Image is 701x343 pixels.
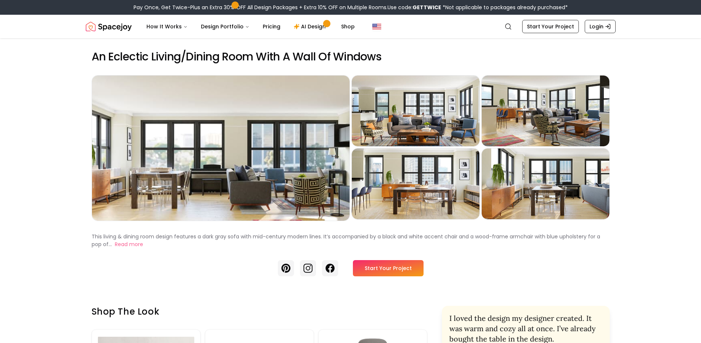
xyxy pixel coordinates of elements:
b: GETTWICE [413,4,441,11]
nav: Main [141,19,361,34]
div: Pay Once, Get Twice-Plus an Extra 30% OFF All Design Packages + Extra 10% OFF on Multiple Rooms. [134,4,568,11]
h3: Shop the look [92,306,427,318]
a: Pricing [257,19,286,34]
img: Spacejoy Logo [86,19,132,34]
button: Read more [115,241,143,248]
h2: An Eclectic Living/Dining Room With A Wall Of Windows [92,50,610,63]
a: Start Your Project [353,260,424,276]
a: Shop [335,19,361,34]
nav: Global [86,15,616,38]
button: How It Works [141,19,194,34]
a: AI Design [288,19,334,34]
button: Design Portfolio [195,19,255,34]
span: *Not applicable to packages already purchased* [441,4,568,11]
a: Start Your Project [522,20,579,33]
a: Login [585,20,616,33]
span: Use code: [387,4,441,11]
a: Spacejoy [86,19,132,34]
img: United States [372,22,381,31]
p: This living & dining room design features a dark gray sofa with mid-century modern lines. It’s ac... [92,233,600,248]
